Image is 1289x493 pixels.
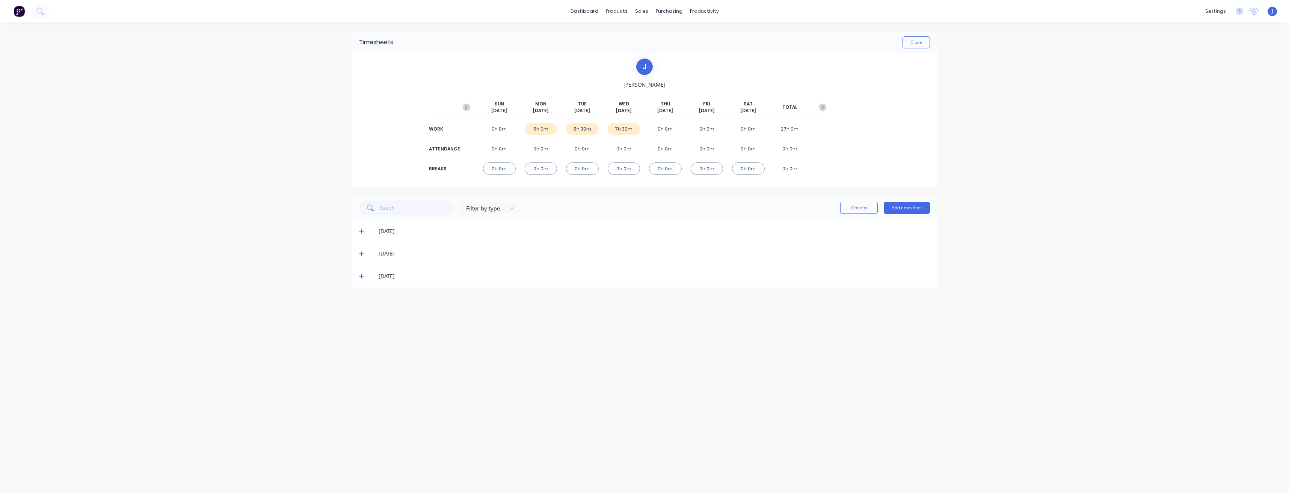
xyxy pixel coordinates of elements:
[657,107,673,114] span: [DATE]
[649,143,682,155] div: 0h 0m
[379,250,930,258] div: [DATE]
[691,162,723,175] div: 0h 0m
[732,143,765,155] div: 0h 0m
[566,123,599,135] div: 8h 30m
[429,165,459,172] div: BREAKS
[533,107,549,114] span: [DATE]
[744,101,753,107] span: SAT
[483,162,516,175] div: 0h 0m
[491,107,507,114] span: [DATE]
[1272,8,1273,15] span: J
[525,123,557,135] div: 11h 0m
[691,123,723,135] div: 0h 0m
[14,6,25,17] img: Factory
[379,272,930,280] div: [DATE]
[608,123,640,135] div: 7h 30m
[525,143,557,155] div: 0h 0m
[649,162,682,175] div: 0h 0m
[774,143,806,155] div: 0h 0m
[903,36,930,48] button: Close
[608,162,640,175] div: 0h 0m
[703,101,710,107] span: FRI
[574,107,590,114] span: [DATE]
[686,6,723,17] div: productivity
[429,146,459,152] div: ATTENDANCE
[623,81,666,89] span: [PERSON_NAME]
[631,6,652,17] div: sales
[699,107,715,114] span: [DATE]
[608,143,640,155] div: 0h 0m
[740,107,756,114] span: [DATE]
[619,101,629,107] span: WED
[774,123,806,135] div: 27h 0m
[732,123,765,135] div: 0h 0m
[429,126,459,132] div: WORK
[567,6,602,17] a: dashboard
[525,162,557,175] div: 0h 0m
[359,38,393,47] div: Timesheets
[840,202,878,214] button: Options
[732,162,765,175] div: 0h 0m
[661,101,670,107] span: THU
[884,202,930,214] button: Add timesheet
[535,101,546,107] span: MON
[691,143,723,155] div: 0h 0m
[380,200,453,215] input: Search...
[649,123,682,135] div: 0h 0m
[1201,6,1230,17] div: settings
[635,57,654,76] div: J
[652,6,686,17] div: purchasing
[782,104,797,111] span: TOTAL
[483,123,516,135] div: 0h 0m
[616,107,632,114] span: [DATE]
[566,162,599,175] div: 0h 0m
[379,227,930,235] div: [DATE]
[578,101,587,107] span: TUE
[774,162,806,175] div: 0h 0m
[483,143,516,155] div: 0h 0m
[602,6,631,17] div: products
[495,101,504,107] span: SUN
[566,143,599,155] div: 0h 0m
